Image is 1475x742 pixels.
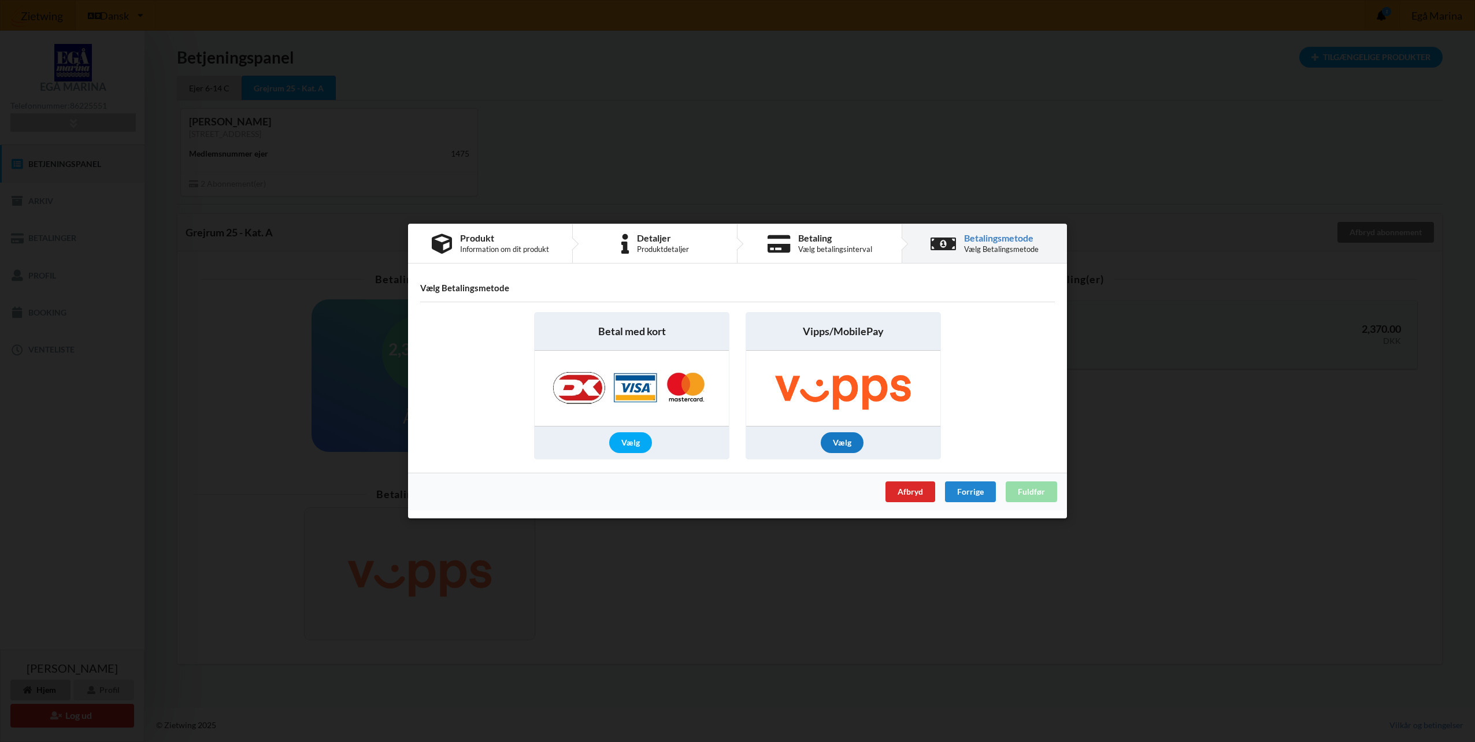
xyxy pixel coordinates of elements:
div: Produkt [460,233,549,243]
div: Vælg betalingsinterval [798,244,872,254]
div: Detaljer [637,233,689,243]
img: Vipps/MobilePay [750,351,936,426]
div: Forrige [945,481,996,502]
div: Information om dit produkt [460,244,549,254]
div: Afbryd [885,481,935,502]
span: Vipps/MobilePay [803,324,884,339]
div: Produktdetaljer [637,244,689,254]
div: Vælg [821,432,863,453]
div: Betaling [798,233,872,243]
div: Vælg Betalingsmetode [964,244,1039,254]
div: Betalingsmetode [964,233,1039,243]
span: Betal med kort [598,324,666,339]
h4: Vælg Betalingsmetode [420,283,1055,294]
img: Nets [541,351,722,426]
div: Vælg [609,432,652,453]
